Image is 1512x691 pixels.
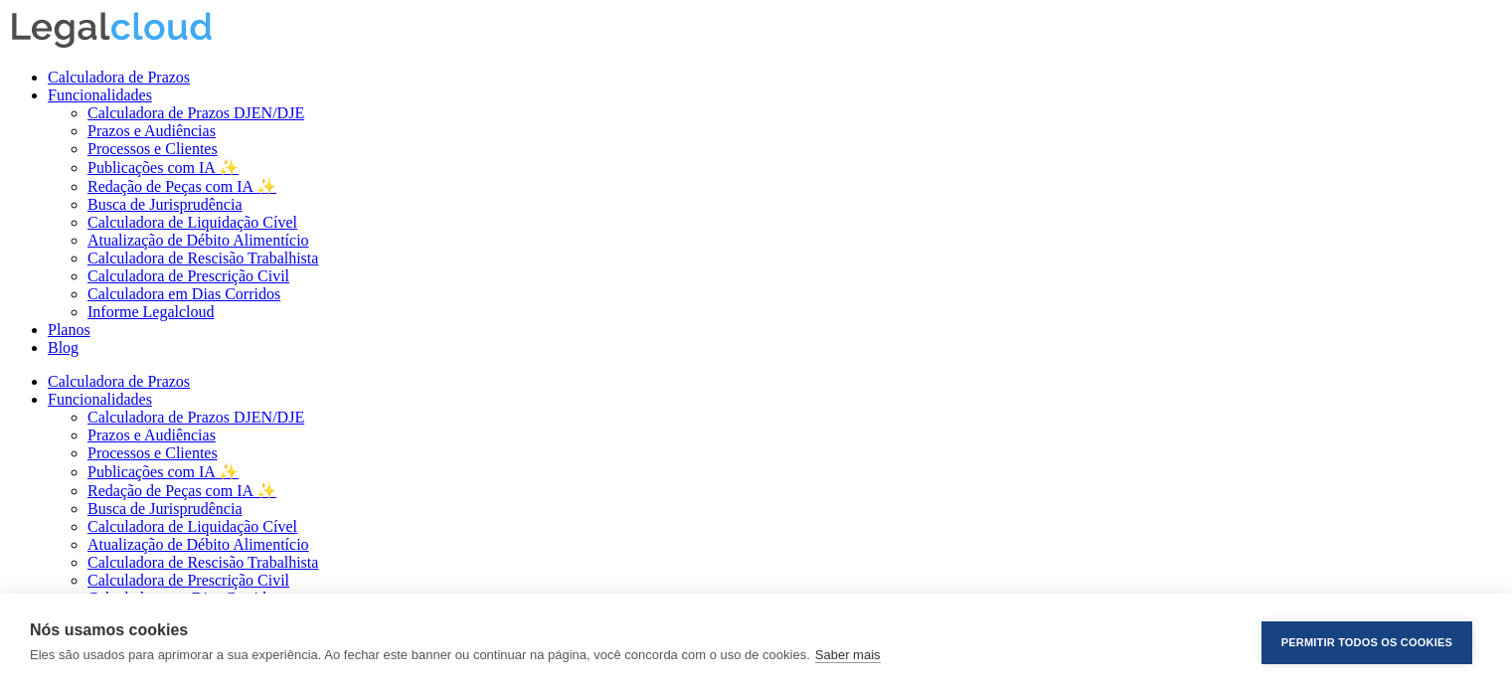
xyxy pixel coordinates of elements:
strong: Nós usamos cookies [30,621,188,638]
p: Eles são usados para aprimorar a sua experiência. Ao fechar este banner ou continuar na página, v... [30,647,810,662]
a: Calculadora de Liquidação Cível [87,518,297,535]
a: Atualização de Débito Alimentício [87,232,309,249]
a: Calculadora de Prazos DJEN/DJE [87,409,304,426]
a: Planos [48,321,90,338]
a: Funcionalidades [48,391,152,408]
a: Atualização de Débito Alimentício [87,536,309,553]
a: Calculadora em Dias Corridos [87,285,280,302]
a: Calculadora de Rescisão Trabalhista [87,554,318,571]
a: Blog [48,339,79,356]
a: Redação de Peças com IA ✨ [87,178,276,195]
a: Saber mais [815,647,881,663]
a: Calculadora em Dias Corridos [87,590,280,606]
a: Calculadora de Prescrição Civil [87,267,289,284]
a: Publicações com IA ✨ [87,159,239,176]
a: Calculadora de Prazos [48,69,190,86]
a: Logo da Legalcloud [8,39,216,56]
a: Calculadora de Rescisão Trabalhista [87,250,318,266]
a: Calculadora de Prazos DJEN/DJE [87,104,304,121]
a: Prazos e Audiências [87,427,216,443]
a: Calculadora de Prescrição Civil [87,572,289,589]
img: Legalcloud Logo [8,8,216,53]
a: Calculadora de Liquidação Cível [87,214,297,231]
button: Permitir Todos os Cookies [1261,621,1472,664]
a: Redação de Peças com IA ✨ [87,482,276,499]
a: Busca de Jurisprudência [87,500,243,517]
a: Processos e Clientes [87,140,218,157]
a: Busca de Jurisprudência [87,196,243,213]
a: Publicações com IA ✨ [87,463,239,480]
a: Processos e Clientes [87,444,218,461]
a: Prazos e Audiências [87,122,216,139]
a: Calculadora de Prazos [48,373,190,390]
a: Informe Legalcloud [87,303,215,320]
a: Funcionalidades [48,86,152,103]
